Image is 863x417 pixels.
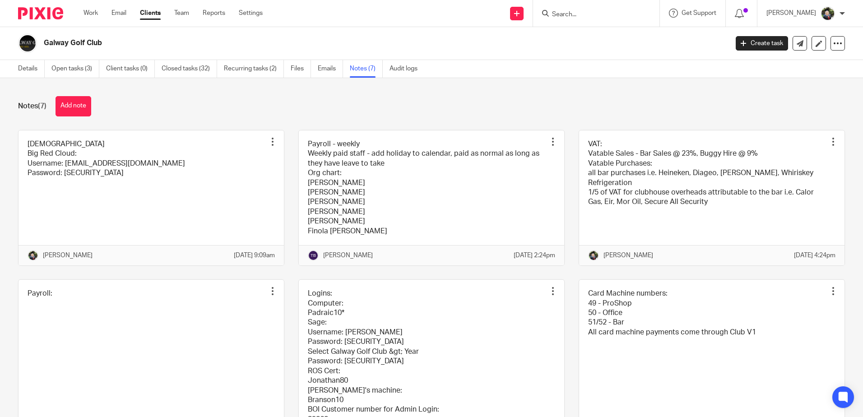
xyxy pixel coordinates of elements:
p: [PERSON_NAME] [603,251,653,260]
a: Reports [203,9,225,18]
p: [DATE] 2:24pm [514,251,555,260]
a: Audit logs [390,60,424,78]
img: Logo.png [18,34,37,53]
a: Closed tasks (32) [162,60,217,78]
input: Search [551,11,632,19]
a: Settings [239,9,263,18]
a: Recurring tasks (2) [224,60,284,78]
a: Client tasks (0) [106,60,155,78]
a: Open tasks (3) [51,60,99,78]
a: Notes (7) [350,60,383,78]
a: Email [111,9,126,18]
a: Create task [736,36,788,51]
a: Details [18,60,45,78]
a: Team [174,9,189,18]
img: svg%3E [308,250,319,261]
p: [PERSON_NAME] [766,9,816,18]
a: Files [291,60,311,78]
h2: Galway Golf Club [44,38,586,48]
span: Get Support [682,10,716,16]
span: (7) [38,102,46,110]
p: [DATE] 4:24pm [794,251,835,260]
a: Work [84,9,98,18]
p: [DATE] 9:09am [234,251,275,260]
img: Jade.jpeg [28,250,38,261]
img: Jade.jpeg [588,250,599,261]
p: [PERSON_NAME] [323,251,373,260]
a: Clients [140,9,161,18]
p: [PERSON_NAME] [43,251,93,260]
button: Add note [56,96,91,116]
a: Emails [318,60,343,78]
h1: Notes [18,102,46,111]
img: Pixie [18,7,63,19]
img: Jade.jpeg [821,6,835,21]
